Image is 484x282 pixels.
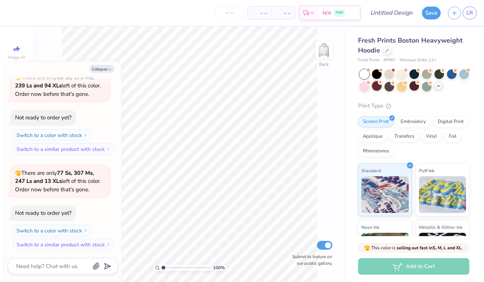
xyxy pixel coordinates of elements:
div: Rhinestones [358,146,394,157]
button: Switch to a color with stock [12,225,92,236]
div: Vinyl [421,131,442,142]
span: Minimum Order: 12 + [400,57,436,64]
span: This color is . [364,245,463,251]
div: Applique [358,131,387,142]
span: Metallic & Glitter Ink [419,223,462,231]
button: Switch to a similar product with stock [12,143,115,155]
img: Standard [361,176,409,213]
button: Collapse [90,65,114,73]
div: Transfers [390,131,419,142]
div: Embroidery [396,116,431,127]
button: Save [422,7,441,19]
div: Not ready to order yet? [15,114,72,121]
img: Puff Ink [419,176,466,213]
div: Screen Print [358,116,394,127]
span: 🫣 [15,74,21,81]
div: Foil [444,131,461,142]
span: There are only left of this color. Order now before that's gone. [15,169,101,193]
img: Switch to a similar product with stock [106,147,111,151]
span: LR [466,9,473,17]
button: Switch to a color with stock [12,129,92,141]
img: Switch to a similar product with stock [106,242,111,247]
input: Untitled Design [364,6,418,20]
span: 🫣 [364,245,370,252]
img: Back [317,43,331,57]
span: 🫣 [15,170,21,177]
div: Digital Print [433,116,469,127]
div: Print Type [358,102,469,110]
span: There are only left of this color. Order now before that's gone. [15,74,101,98]
label: Submit to feature on our public gallery. [288,253,332,267]
span: FREE [336,10,343,15]
span: Puff Ink [419,167,434,174]
div: Not ready to order yet? [15,209,72,217]
img: Metallic & Glitter Ink [419,233,466,270]
img: Switch to a color with stock [83,133,88,137]
div: Back [319,61,329,68]
a: LR [463,7,477,19]
button: Switch to a similar product with stock [12,239,115,250]
input: – – [215,6,244,19]
strong: selling out fast in S, M, L and XL [397,245,462,251]
span: 100 % [213,264,225,271]
span: – – [276,9,290,17]
span: Image AI [8,54,25,60]
span: – – [252,9,267,17]
span: Fresh Prints Boston Heavyweight Hoodie [358,36,463,55]
span: Standard [361,167,381,174]
img: Switch to a color with stock [83,228,88,233]
span: Neon Ink [361,223,379,231]
img: Neon Ink [361,233,409,270]
span: Fresh Prints [358,57,380,64]
span: # FP87 [383,57,396,64]
span: N/A [322,9,331,17]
